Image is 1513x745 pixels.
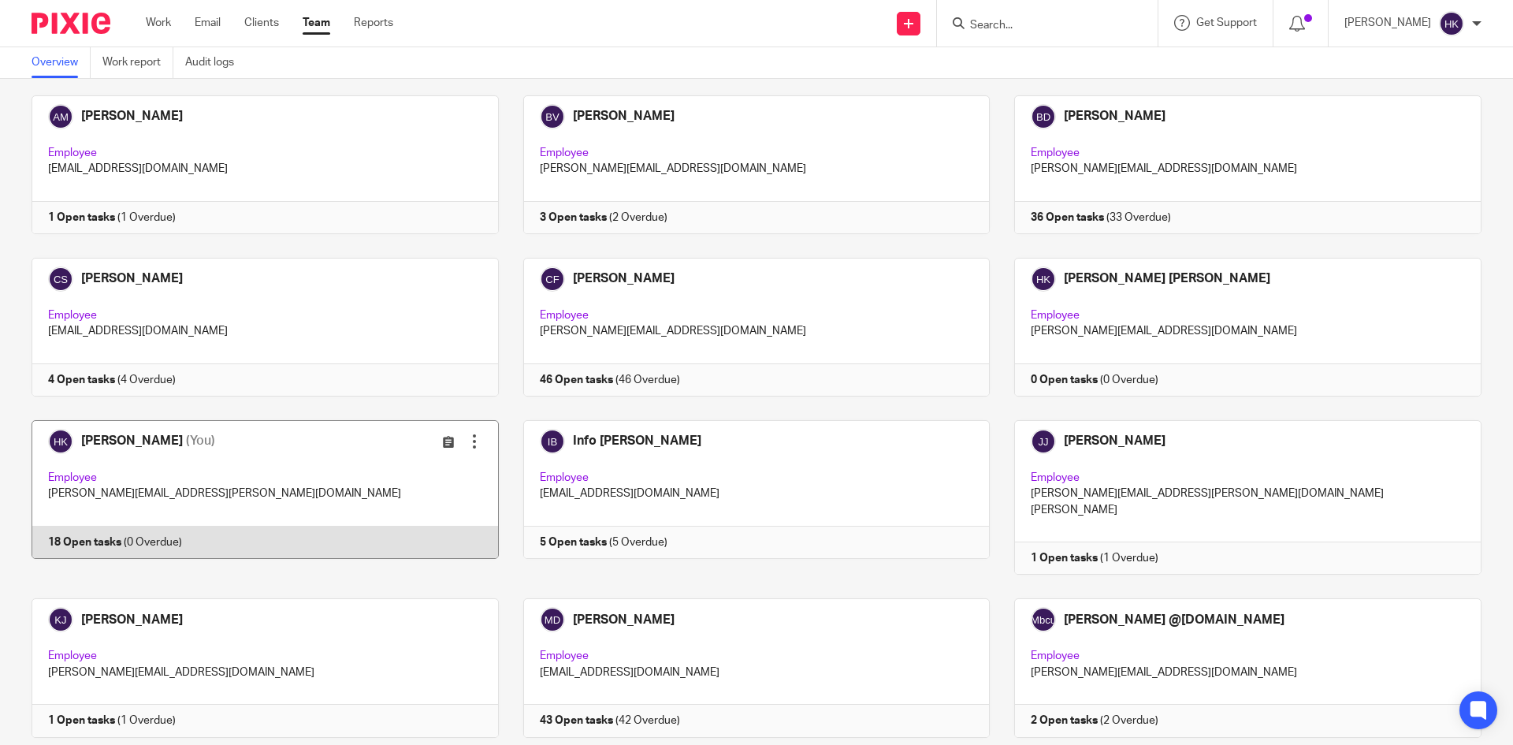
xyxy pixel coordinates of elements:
img: Pixie [32,13,110,34]
a: Audit logs [185,47,246,78]
a: Work report [102,47,173,78]
a: Email [195,15,221,31]
p: [PERSON_NAME] [1344,15,1431,31]
a: Clients [244,15,279,31]
a: Reports [354,15,393,31]
a: Team [303,15,330,31]
input: Search [968,19,1110,33]
span: Get Support [1196,17,1257,28]
a: Overview [32,47,91,78]
img: svg%3E [1439,11,1464,36]
a: Work [146,15,171,31]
